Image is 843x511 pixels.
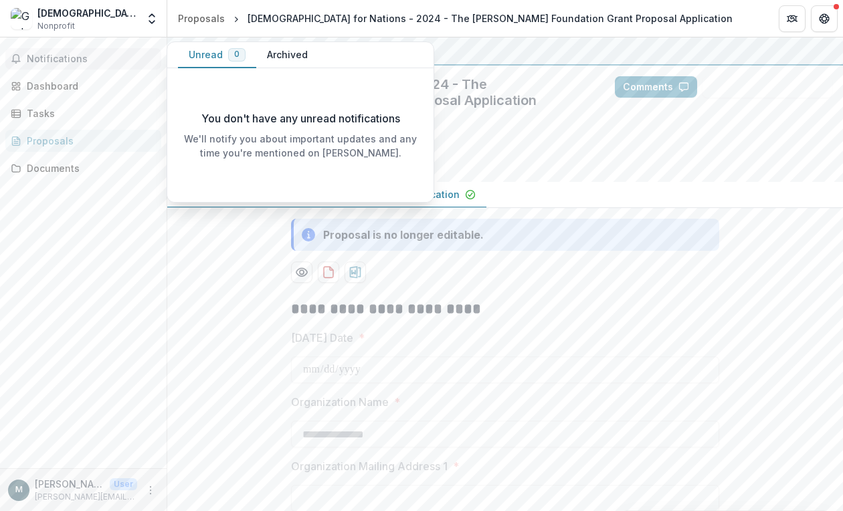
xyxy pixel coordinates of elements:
[27,79,151,93] div: Dashboard
[615,76,697,98] button: Comments
[811,5,838,32] button: Get Help
[318,262,339,283] button: download-proposal
[178,42,256,68] button: Unread
[291,394,389,410] p: Organization Name
[35,477,104,491] p: [PERSON_NAME]
[5,75,161,97] a: Dashboard
[173,9,230,28] a: Proposals
[201,110,400,126] p: You don't have any unread notifications
[27,106,151,120] div: Tasks
[110,478,137,490] p: User
[5,130,161,152] a: Proposals
[291,262,312,283] button: Preview 74ee2b4f-e626-4259-8374-a3be091cf2e2-0.pdf
[35,491,137,503] p: [PERSON_NAME][EMAIL_ADDRESS][DOMAIN_NAME]
[256,42,318,68] button: Archived
[5,102,161,124] a: Tasks
[5,157,161,179] a: Documents
[702,76,832,98] button: Answer Suggestions
[15,486,23,494] div: Maryanne
[248,11,733,25] div: [DEMOGRAPHIC_DATA] for Nations - 2024 - The [PERSON_NAME] Foundation Grant Proposal Application
[27,161,151,175] div: Documents
[173,9,738,28] nav: breadcrumb
[178,132,423,160] p: We'll notify you about important updates and any time you're mentioned on [PERSON_NAME].
[291,458,448,474] p: Organization Mailing Address 1
[323,227,484,243] div: Proposal is no longer editable.
[291,330,353,346] p: [DATE] Date
[143,5,161,32] button: Open entity switcher
[27,134,151,148] div: Proposals
[5,48,161,70] button: Notifications
[178,43,832,59] div: The [PERSON_NAME] Foundation
[37,20,75,32] span: Nonprofit
[234,49,240,59] span: 0
[143,482,159,498] button: More
[11,8,32,29] img: God for Nations
[37,6,137,20] div: [DEMOGRAPHIC_DATA] for Nations
[178,11,225,25] div: Proposals
[27,54,156,65] span: Notifications
[779,5,806,32] button: Partners
[345,262,366,283] button: download-proposal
